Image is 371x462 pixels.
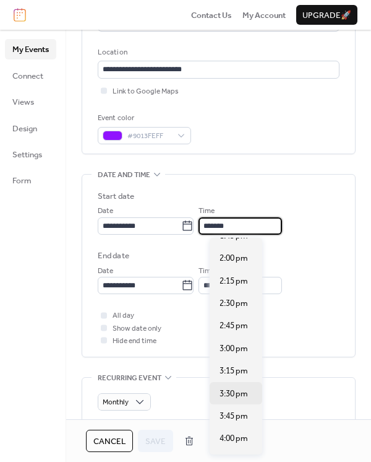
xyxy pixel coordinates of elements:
div: Event color [98,112,189,124]
span: 2:15 pm [220,275,248,287]
span: All day [113,310,134,322]
span: Upgrade 🚀 [302,9,351,22]
button: Upgrade🚀 [296,5,357,25]
span: Hide end time [113,335,156,347]
a: Views [5,92,56,111]
span: Settings [12,149,42,161]
span: Design [12,123,37,135]
div: End date [98,250,129,262]
div: Start date [98,190,134,203]
a: My Account [242,9,286,21]
a: My Events [5,39,56,59]
a: Settings [5,144,56,164]
span: Contact Us [191,9,232,22]
a: Design [5,118,56,138]
span: Cancel [93,435,126,448]
span: Show date only [113,323,161,335]
a: Contact Us [191,9,232,21]
span: 3:30 pm [220,388,248,400]
span: 2:30 pm [220,297,248,310]
span: Link to Google Maps [113,85,179,98]
img: logo [14,8,26,22]
span: #9013FEFF [127,130,171,142]
span: My Events [12,43,49,56]
a: Connect [5,66,56,85]
span: Date [98,265,113,277]
span: Connect [12,70,43,82]
span: 3:15 pm [220,365,248,377]
span: 3:00 pm [220,342,248,355]
span: 2:00 pm [220,252,248,264]
span: Date [98,205,113,217]
span: Monthly [103,395,129,409]
span: 4:00 pm [220,432,248,445]
span: Date and time [98,169,150,181]
button: Cancel [86,430,133,452]
span: Views [12,96,34,108]
div: Location [98,46,337,59]
a: Form [5,170,56,190]
span: Time [198,265,215,277]
span: 3:45 pm [220,410,248,422]
span: Form [12,175,32,187]
span: 2:45 pm [220,320,248,332]
span: Time [198,205,215,217]
span: Recurring event [98,372,161,384]
span: My Account [242,9,286,22]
